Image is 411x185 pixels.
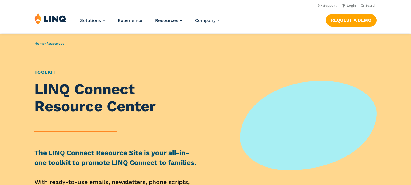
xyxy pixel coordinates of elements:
a: Resources [155,18,182,23]
a: Home [34,41,45,46]
a: Solutions [80,18,105,23]
nav: Primary Navigation [80,13,220,33]
span: Solutions [80,18,101,23]
strong: The LINQ Connect Resource Site is your all-in-one toolkit to promote LINQ Connect to families. [34,149,197,166]
h1: LINQ Connect Resource Center [34,81,200,115]
a: Experience [118,18,142,23]
span: Company [195,18,216,23]
a: Support [318,4,337,8]
img: LINQ | K‑12 Software [34,13,67,24]
button: Open Search Bar [361,3,377,8]
span: / [34,41,64,46]
a: Login [342,4,356,8]
span: Search [365,4,377,8]
a: Toolkit [34,69,56,75]
a: Request a Demo [326,14,377,26]
nav: Button Navigation [326,13,377,26]
a: Company [195,18,220,23]
a: Resources [46,41,64,46]
span: Resources [155,18,178,23]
